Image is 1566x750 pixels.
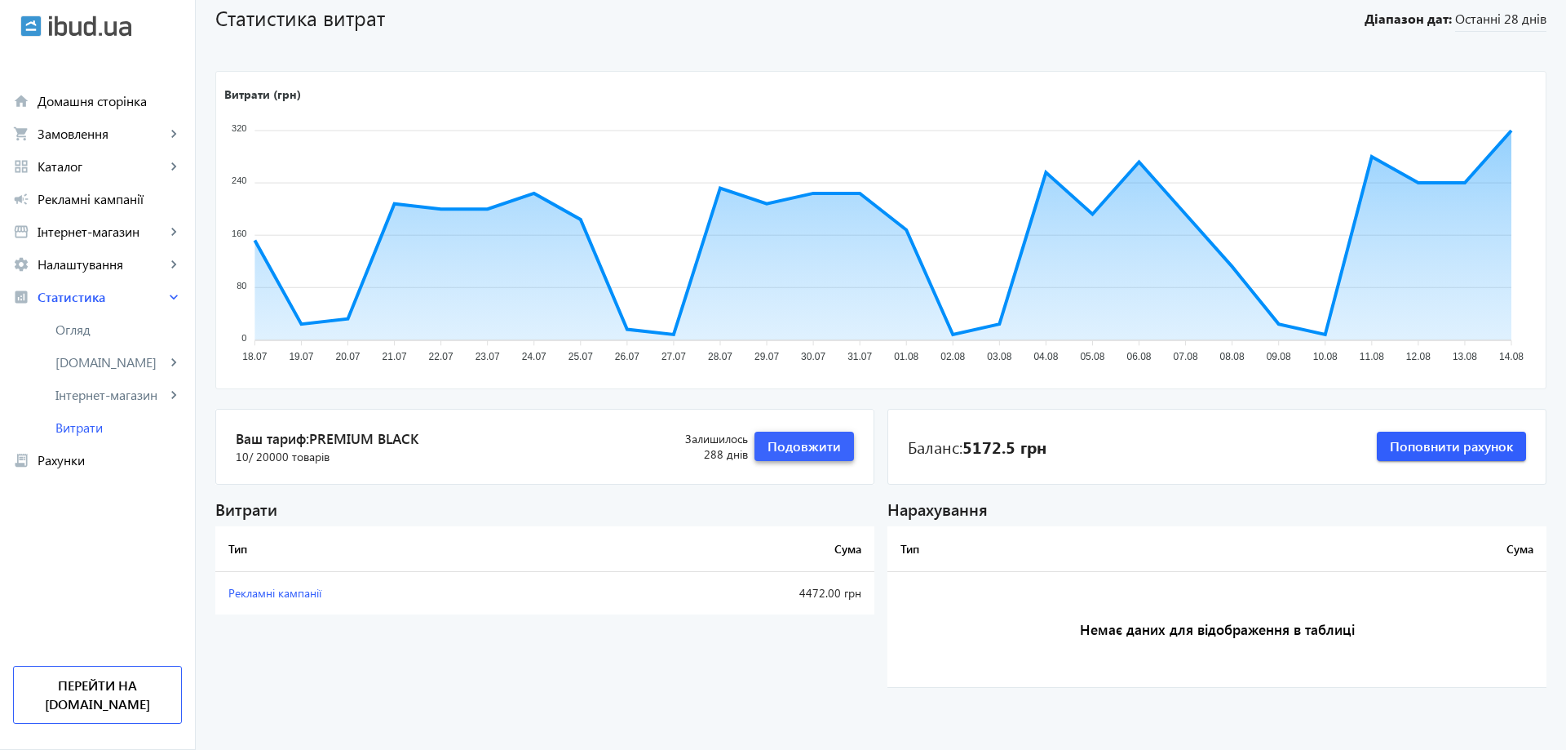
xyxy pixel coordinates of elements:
[1080,352,1104,363] tspan: 05.08
[38,224,166,240] span: Інтернет-магазин
[13,452,29,468] mat-icon: receipt_long
[708,352,732,363] tspan: 28.07
[242,352,267,363] tspan: 18.07
[215,526,594,572] th: Тип
[49,16,131,37] img: ibud_text.svg
[166,289,182,305] mat-icon: keyboard_arrow_right
[55,387,166,403] span: Інтернет-магазин
[13,158,29,175] mat-icon: grid_view
[940,352,965,363] tspan: 02.08
[38,452,182,468] span: Рахунки
[887,526,1189,572] th: Тип
[232,176,246,186] tspan: 240
[641,431,748,447] span: Залишилось
[241,333,246,343] tspan: 0
[166,224,182,240] mat-icon: keyboard_arrow_right
[55,419,182,436] span: Витрати
[887,498,1546,520] div: Нарахування
[166,387,182,403] mat-icon: keyboard_arrow_right
[1174,352,1198,363] tspan: 07.08
[55,354,166,371] span: [DOMAIN_NAME]
[215,498,874,520] div: Витрати
[1362,10,1452,28] b: Діапазон дат:
[754,352,779,363] tspan: 29.07
[594,572,874,615] td: 4472.00 грн
[661,352,686,363] tspan: 27.07
[1406,352,1431,363] tspan: 12.08
[1499,352,1524,363] tspan: 14.08
[1127,352,1152,363] tspan: 06.08
[38,126,166,142] span: Замовлення
[1220,352,1245,363] tspan: 08.08
[1313,352,1338,363] tspan: 10.08
[13,289,29,305] mat-icon: analytics
[166,354,182,371] mat-icon: keyboard_arrow_right
[1377,432,1526,461] button: Поповнити рахунок
[1033,352,1058,363] tspan: 04.08
[232,124,246,134] tspan: 320
[615,352,639,363] tspan: 26.07
[1360,352,1384,363] tspan: 11.08
[289,352,313,363] tspan: 19.07
[55,322,182,338] span: Огляд
[962,435,1046,458] b: 5172.5 грн
[801,352,825,363] tspan: 30.07
[13,126,29,142] mat-icon: shopping_cart
[594,526,874,572] th: Сума
[236,429,641,449] span: Ваш тариф:
[228,585,321,601] span: Рекламні кампанії
[13,191,29,207] mat-icon: campaign
[987,352,1011,363] tspan: 03.08
[20,16,42,37] img: ibud.svg
[232,229,246,238] tspan: 160
[908,435,1046,458] div: Баланс:
[224,87,301,102] text: Витрати (грн)
[1390,437,1513,455] span: Поповнити рахунок
[568,352,593,363] tspan: 25.07
[13,224,29,240] mat-icon: storefront
[335,352,360,363] tspan: 20.07
[894,352,918,363] tspan: 01.08
[249,449,330,464] span: / 20000 товарів
[237,281,246,291] tspan: 80
[309,429,418,447] span: PREMIUM BLACK
[215,3,1356,32] h1: Статистика витрат
[429,352,453,363] tspan: 22.07
[236,449,330,465] span: 10
[887,572,1546,688] h3: Немає даних для відображення в таблиці
[476,352,500,363] tspan: 23.07
[166,256,182,273] mat-icon: keyboard_arrow_right
[13,666,182,724] a: Перейти на [DOMAIN_NAME]
[13,256,29,273] mat-icon: settings
[38,289,166,305] span: Статистика
[1189,526,1546,572] th: Сума
[38,191,182,207] span: Рекламні кампанії
[13,93,29,109] mat-icon: home
[641,431,748,463] div: 288 днів
[38,93,182,109] span: Домашня сторінка
[38,158,166,175] span: Каталог
[754,432,854,461] button: Подовжити
[768,437,841,455] span: Подовжити
[383,352,407,363] tspan: 21.07
[1453,352,1477,363] tspan: 13.08
[166,158,182,175] mat-icon: keyboard_arrow_right
[1455,10,1546,32] span: Останні 28 днів
[522,352,546,363] tspan: 24.07
[847,352,872,363] tspan: 31.07
[166,126,182,142] mat-icon: keyboard_arrow_right
[1267,352,1291,363] tspan: 09.08
[38,256,166,273] span: Налаштування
